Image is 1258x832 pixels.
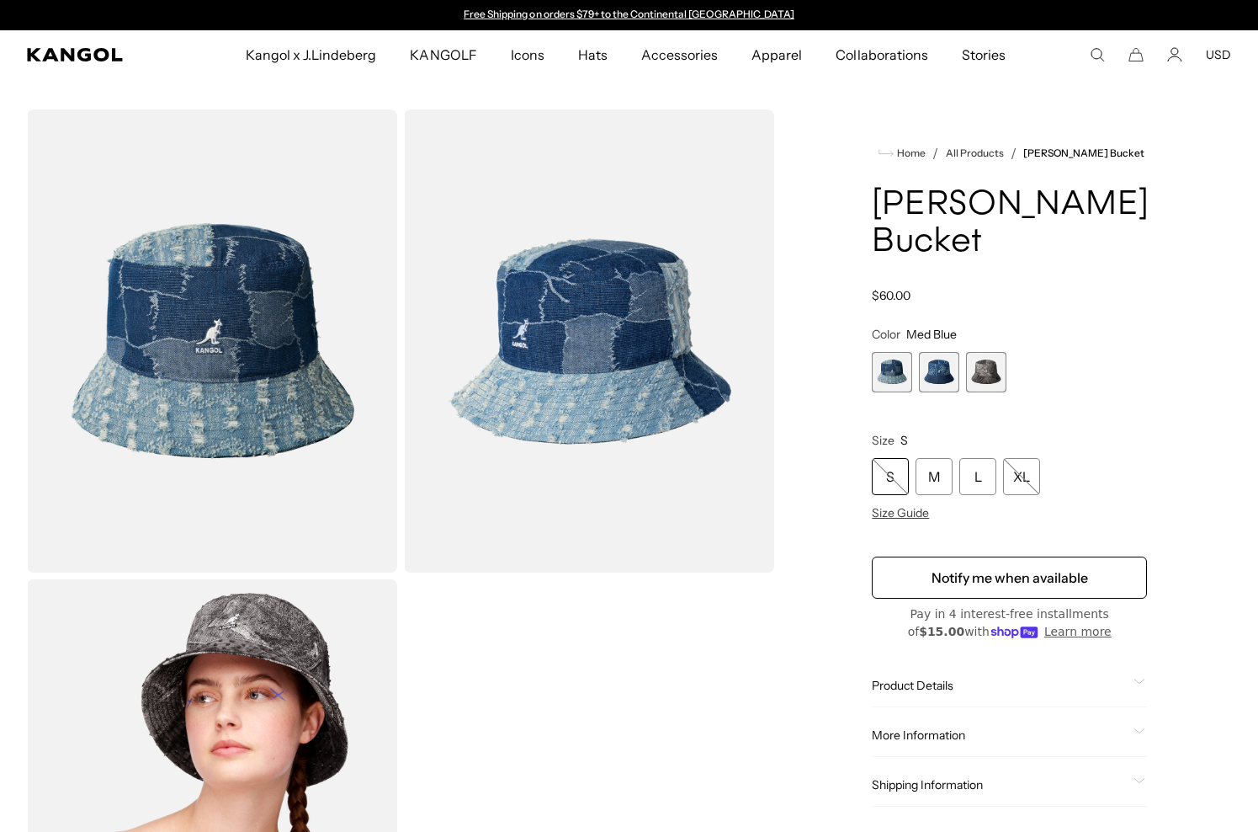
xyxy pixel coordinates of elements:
[624,30,735,79] a: Accessories
[872,678,1127,693] span: Product Details
[1090,47,1105,62] summary: Search here
[872,728,1127,743] span: More Information
[919,352,959,392] label: MEDIUM BLUE FLORAL
[735,30,819,79] a: Apparel
[456,8,803,22] div: 1 of 2
[578,30,608,79] span: Hats
[410,30,476,79] span: KANGOLF
[919,352,959,392] div: 2 of 3
[872,288,910,303] span: $60.00
[872,557,1147,599] button: Notify me when available
[872,327,900,342] span: Color
[878,146,926,161] a: Home
[456,8,803,22] slideshow-component: Announcement bar
[872,505,929,520] span: Size Guide
[456,8,803,22] div: Announcement
[836,30,927,79] span: Collaborations
[966,352,1006,392] label: Black Trompe L'Oeil
[1003,458,1040,495] div: XL
[900,433,908,448] span: S
[1004,143,1016,163] li: /
[926,143,938,163] li: /
[393,30,493,79] a: KANGOLF
[872,458,909,495] div: S
[494,30,561,79] a: Icons
[641,30,718,79] span: Accessories
[464,8,794,20] a: Free Shipping on orders $79+ to the Continental [GEOGRAPHIC_DATA]
[1206,47,1231,62] button: USD
[27,109,397,573] img: color-med-blue
[962,30,1006,79] span: Stories
[819,30,944,79] a: Collaborations
[872,187,1147,261] h1: [PERSON_NAME] Bucket
[946,147,1004,159] a: All Products
[945,30,1022,79] a: Stories
[966,352,1006,392] div: 3 of 3
[246,30,377,79] span: Kangol x J.Lindeberg
[959,458,996,495] div: L
[511,30,544,79] span: Icons
[561,30,624,79] a: Hats
[872,352,912,392] div: 1 of 3
[1128,47,1144,62] button: Cart
[1167,47,1182,62] a: Account
[1023,147,1145,159] a: [PERSON_NAME] Bucket
[894,147,926,159] span: Home
[229,30,394,79] a: Kangol x J.Lindeberg
[872,777,1127,792] span: Shipping Information
[872,143,1147,163] nav: breadcrumbs
[751,30,802,79] span: Apparel
[27,48,162,61] a: Kangol
[906,327,957,342] span: Med Blue
[872,433,894,448] span: Size
[916,458,953,495] div: M
[872,352,912,392] label: Med Blue
[404,109,774,573] img: color-med-blue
